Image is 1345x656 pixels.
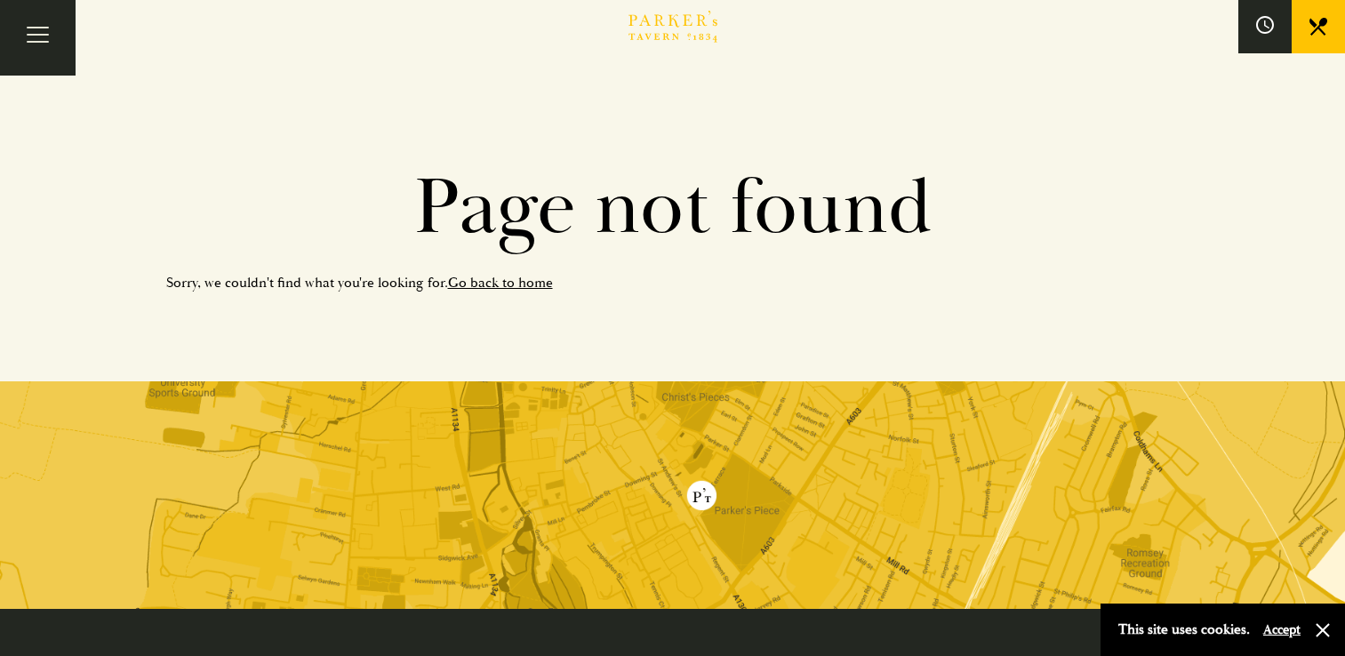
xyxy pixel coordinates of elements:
button: Close and accept [1314,621,1332,639]
h1: Page not found [166,160,1180,256]
p: Sorry, we couldn't find what you're looking for. [166,270,1180,296]
p: This site uses cookies. [1118,617,1250,643]
a: Go back to home [448,274,553,292]
button: Accept [1263,621,1301,638]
